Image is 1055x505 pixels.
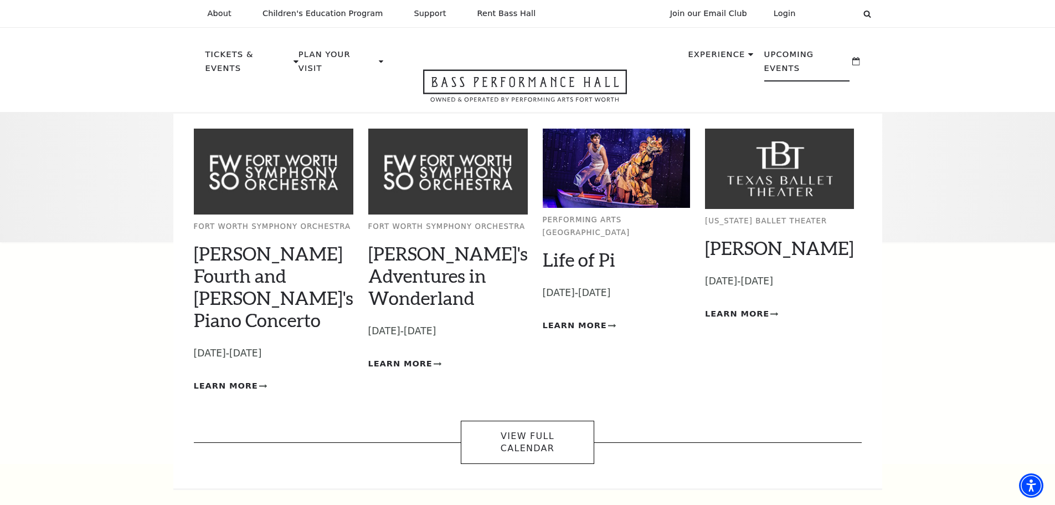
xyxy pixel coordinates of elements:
[205,48,291,81] p: Tickets & Events
[368,129,528,215] img: Fort Worth Symphony Orchestra
[688,48,745,68] p: Experience
[705,307,769,321] span: Learn More
[705,273,854,289] p: [DATE]-[DATE]
[194,242,353,331] a: [PERSON_NAME] Fourth and [PERSON_NAME]'s Piano Concerto
[368,242,528,309] a: [PERSON_NAME]'s Adventures in Wonderland
[368,357,433,371] span: Learn More
[263,9,383,18] p: Children's Education Program
[705,129,854,209] img: Texas Ballet Theater
[543,319,607,333] span: Learn More
[764,48,850,81] p: Upcoming Events
[543,129,691,208] img: Performing Arts Fort Worth
[477,9,536,18] p: Rent Bass Hall
[194,129,353,215] img: Fort Worth Symphony Orchestra
[543,214,691,239] p: Performing Arts [GEOGRAPHIC_DATA]
[208,9,231,18] p: About
[414,9,446,18] p: Support
[543,285,691,301] p: [DATE]-[DATE]
[368,221,528,233] p: Fort Worth Symphony Orchestra
[368,357,441,371] a: Learn More Alice's Adventures in Wonderland
[1019,473,1043,498] div: Accessibility Menu
[461,421,594,465] a: View Full Calendar
[705,307,778,321] a: Learn More Peter Pan
[368,323,528,339] p: [DATE]-[DATE]
[814,8,853,19] select: Select:
[194,345,353,361] p: [DATE]-[DATE]
[194,379,258,393] span: Learn More
[705,215,854,228] p: [US_STATE] Ballet Theater
[705,237,854,259] a: [PERSON_NAME]
[194,379,267,393] a: Learn More Brahms Fourth and Grieg's Piano Concerto
[299,48,376,81] p: Plan Your Visit
[383,69,667,112] a: Open this option
[543,319,616,333] a: Learn More Life of Pi
[543,248,615,271] a: Life of Pi
[194,221,353,233] p: Fort Worth Symphony Orchestra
